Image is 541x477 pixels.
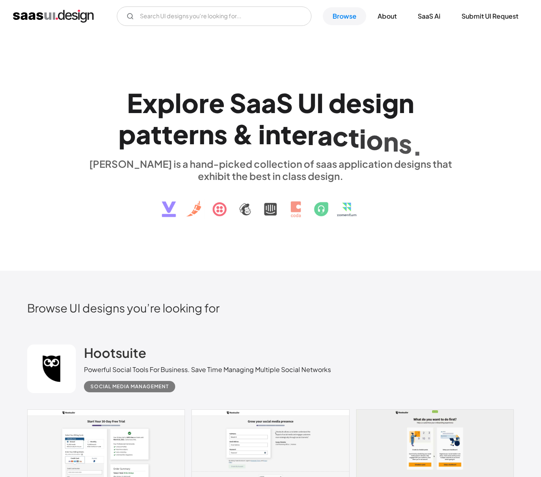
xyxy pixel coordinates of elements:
div: . [412,130,423,161]
div: e [346,87,362,118]
h2: Hootsuite [84,344,146,361]
div: d [328,87,346,118]
div: a [261,87,276,118]
div: i [359,123,366,154]
div: i [375,87,382,118]
h1: Explore SaaS UI design patterns & interactions. [84,87,457,150]
a: Browse [323,7,366,25]
div: a [246,87,261,118]
div: s [399,128,412,159]
div: c [333,120,348,152]
a: Submit UI Request [452,7,528,25]
div: p [157,87,175,118]
div: e [173,118,189,150]
div: a [136,118,151,150]
div: a [318,120,333,151]
div: r [189,118,199,150]
h2: Browse UI designs you’re looking for [27,301,514,315]
div: E [127,87,142,118]
div: n [383,126,399,157]
div: t [151,118,162,150]
div: I [316,87,324,118]
div: g [382,87,399,118]
div: i [258,118,265,150]
div: l [175,87,182,118]
img: text, icon, saas logo [148,182,393,224]
div: o [366,124,383,155]
div: t [281,118,292,150]
div: r [199,87,209,118]
form: Email Form [117,6,311,26]
div: p [118,118,136,150]
input: Search UI designs you're looking for... [117,6,311,26]
a: Hootsuite [84,344,146,365]
a: About [368,7,406,25]
div: n [399,87,414,118]
div: e [292,118,307,150]
div: s [362,87,375,118]
div: n [199,118,214,150]
div: & [232,118,253,150]
div: t [162,118,173,150]
div: Powerful Social Tools For Business. Save Time Managing Multiple Social Networks [84,365,331,374]
div: Social Media Management [90,382,169,391]
div: U [298,87,316,118]
div: t [348,122,359,153]
div: [PERSON_NAME] is a hand-picked collection of saas application designs that exhibit the best in cl... [84,158,457,182]
div: S [230,87,246,118]
a: home [13,10,94,23]
div: o [182,87,199,118]
div: n [265,118,281,150]
div: e [209,87,225,118]
a: SaaS Ai [408,7,450,25]
div: r [307,119,318,150]
div: x [142,87,157,118]
div: S [276,87,293,118]
div: s [214,118,228,150]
